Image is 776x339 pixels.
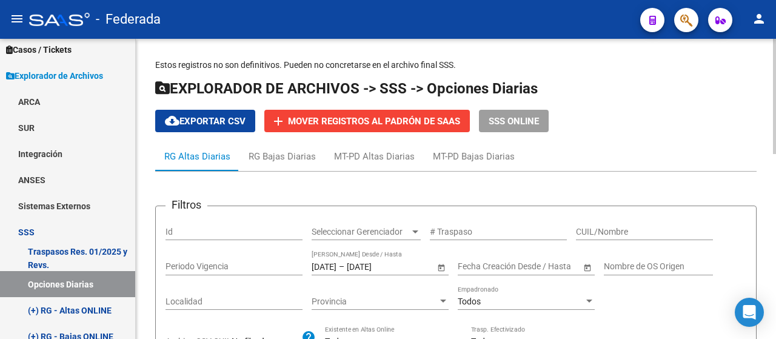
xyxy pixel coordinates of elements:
button: Open calendar [581,261,594,274]
mat-icon: add [271,114,286,129]
input: Fecha fin [347,261,406,272]
div: Open Intercom Messenger [735,298,764,327]
button: Exportar CSV [155,110,255,132]
div: MT-PD Bajas Diarias [433,150,515,163]
span: – [339,261,344,272]
div: MT-PD Altas Diarias [334,150,415,163]
button: Mover registros al PADRÓN de SAAS [264,110,470,132]
span: Todos [458,297,481,306]
span: - Federada [96,6,161,33]
span: Seleccionar Gerenciador [312,227,410,237]
span: Explorador de Archivos [6,69,103,82]
input: Fecha inicio [458,261,502,272]
span: Provincia [312,297,438,307]
input: Fecha fin [512,261,572,272]
div: RG Altas Diarias [164,150,230,163]
div: RG Bajas Diarias [249,150,316,163]
input: Fecha inicio [312,261,336,272]
span: Exportar CSV [165,116,246,127]
mat-icon: person [752,12,766,26]
mat-icon: cloud_download [165,113,179,128]
span: Casos / Tickets [6,43,72,56]
span: EXPLORADOR DE ARCHIVOS -> SSS -> Opciones Diarias [155,80,538,97]
button: SSS ONLINE [479,110,549,132]
button: Open calendar [435,261,447,274]
mat-icon: menu [10,12,24,26]
h3: Filtros [166,196,207,213]
p: Estos registros no son definitivos. Pueden no concretarse en el archivo final SSS. [155,58,757,72]
span: Mover registros al PADRÓN de SAAS [288,116,460,127]
span: SSS ONLINE [489,116,539,127]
